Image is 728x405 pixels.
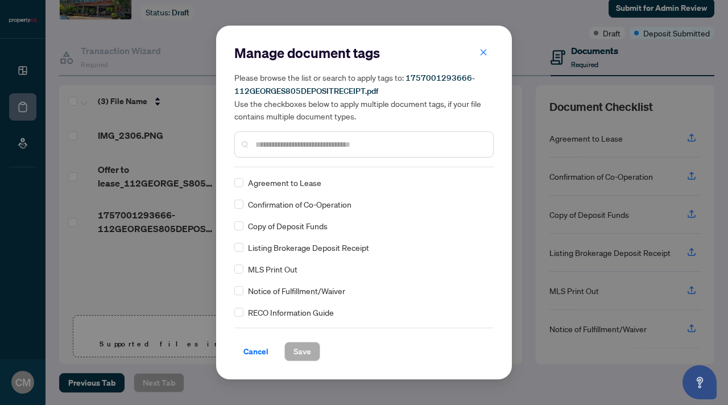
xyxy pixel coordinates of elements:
[248,306,334,319] span: RECO Information Guide
[234,44,494,62] h2: Manage document tags
[234,71,494,122] h5: Please browse the list or search to apply tags to: Use the checkboxes below to apply multiple doc...
[248,241,369,254] span: Listing Brokerage Deposit Receipt
[248,176,321,189] span: Agreement to Lease
[479,48,487,56] span: close
[248,263,297,275] span: MLS Print Out
[682,365,717,399] button: Open asap
[248,220,328,232] span: Copy of Deposit Funds
[234,342,278,361] button: Cancel
[248,284,345,297] span: Notice of Fulfillment/Waiver
[248,198,351,210] span: Confirmation of Co-Operation
[284,342,320,361] button: Save
[243,342,268,361] span: Cancel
